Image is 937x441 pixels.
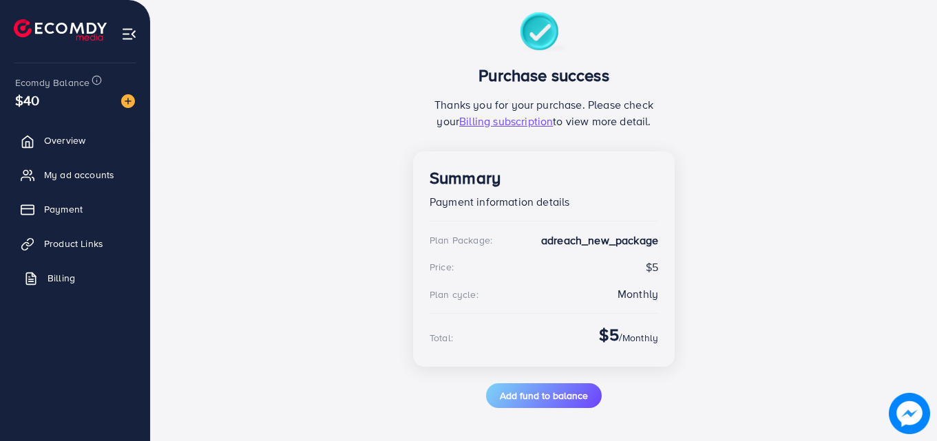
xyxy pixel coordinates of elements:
span: Monthly [622,331,658,345]
span: Product Links [44,237,103,250]
a: My ad accounts [10,161,140,189]
h3: Purchase success [430,65,658,85]
span: Billing subscription [459,114,553,129]
a: Product Links [10,230,140,257]
button: Add fund to balance [486,383,602,408]
span: Add fund to balance [500,389,588,402]
div: Monthly [618,286,658,302]
span: My ad accounts [44,168,114,182]
img: logo [14,19,107,41]
img: image [890,394,929,433]
img: success [520,12,569,54]
a: Billing [10,264,140,292]
div: / [599,325,658,350]
a: Payment [10,195,140,223]
div: Total: [430,331,453,345]
a: Overview [10,127,140,154]
div: Plan Package: [430,233,492,247]
p: Thanks you for your purchase. Please check your to view more detail. [430,96,658,129]
span: Overview [44,133,85,147]
div: $5 [430,259,658,275]
h3: $5 [599,325,618,345]
span: Ecomdy Balance [15,76,90,89]
span: Billing [48,271,75,285]
img: menu [121,26,137,42]
h3: Summary [430,168,658,188]
div: Price: [430,260,454,274]
p: Payment information details [430,193,658,210]
strong: adreach_new_package [541,233,658,248]
div: Plan cycle: [430,288,478,301]
span: $40 [15,90,39,110]
img: image [121,94,135,108]
span: Payment [44,202,83,216]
